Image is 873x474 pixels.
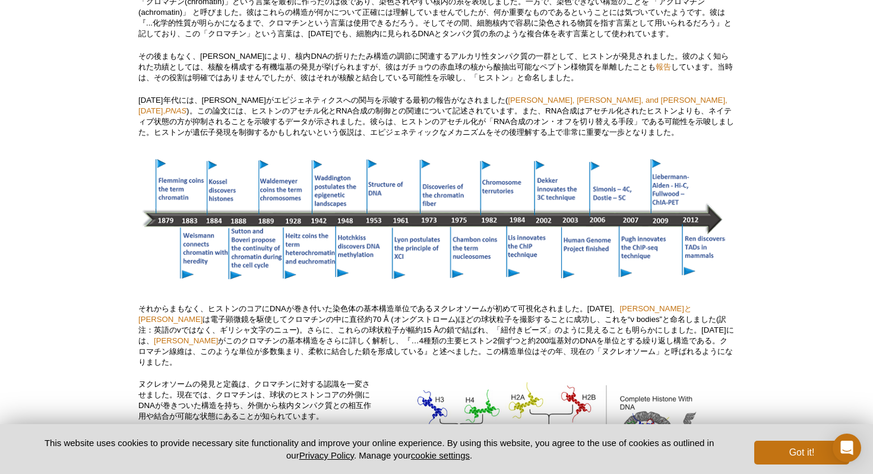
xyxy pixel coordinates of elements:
a: [PERSON_NAME], [PERSON_NAME], and [PERSON_NAME], [DATE],PNAS [138,96,727,115]
div: Open Intercom Messenger [833,434,861,462]
a: [PERSON_NAME] [154,336,218,345]
a: Privacy Policy [299,450,354,460]
p: その後まもなく、[PERSON_NAME]により、核内DNAの折りたたみ構造の調節に関連するアルカリ性タンパク質の一群として、ヒストンが発見されました。彼のよく知られた功績としては、核酸を構成す... [138,51,735,83]
img: History of Chromatin [140,159,733,280]
p: ヌクレオソームの発見と定義は、クロマチンに対する認識を一変させました。現在では、クロマチンは、球状のヒストンコアの外側にDNAが巻きついた構造を持ち、外側から核内タンパク質との相互作用や結合が可... [138,379,374,422]
a: [PERSON_NAME]と[PERSON_NAME] [138,304,692,324]
p: This website uses cookies to provide necessary site functionality and improve your online experie... [24,437,735,462]
p: [DATE]年代には、[PERSON_NAME]がエピジェネティクスへの関与を示唆する最初の報告がなされました( )。この論文には、ヒストンのアセチル化とRNA合成の制御との関連について記述され... [138,95,735,138]
a: 報告 [656,62,671,71]
button: cookie settings [411,450,470,460]
p: それからまもなく、ヒストンのコアにDNAが巻き付いた染色体の基本構造単位であるヌクレオソームが初めて可視化されました。[DATE]、 は電子顕微鏡を駆使してクロマチンの中に直径約70 Å (オン... [138,304,735,368]
i: PNAS [165,106,186,115]
button: Got it! [754,441,849,464]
